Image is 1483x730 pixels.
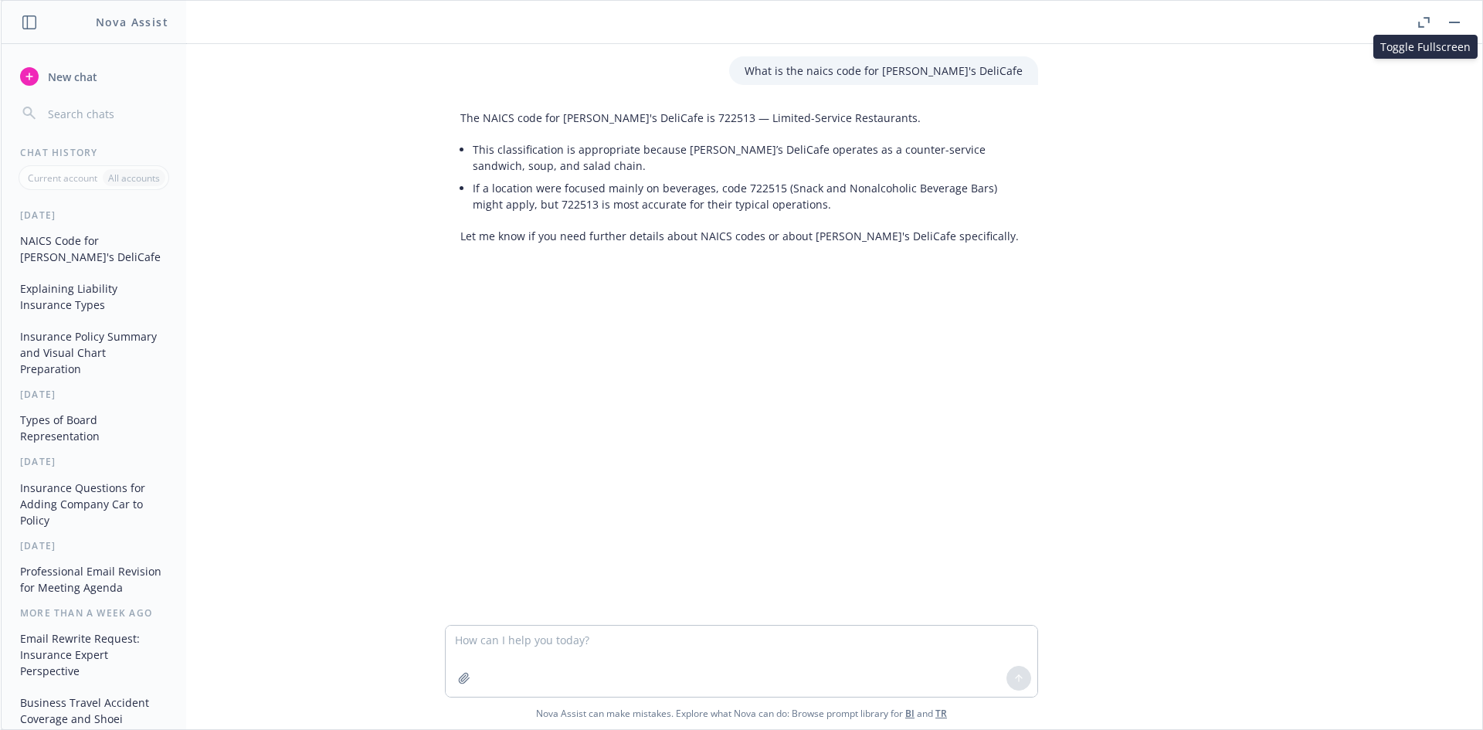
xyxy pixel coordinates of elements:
[473,138,1023,177] li: This classification is appropriate because [PERSON_NAME]’s DeliCafe operates as a counter-service...
[2,209,186,222] div: [DATE]
[14,63,174,90] button: New chat
[745,63,1023,79] p: What is the naics code for [PERSON_NAME]'s DeliCafe
[14,276,174,317] button: Explaining Liability Insurance Types
[45,103,168,124] input: Search chats
[96,14,168,30] h1: Nova Assist
[460,110,1023,126] p: The NAICS code for [PERSON_NAME]'s DeliCafe is 722513 — Limited-Service Restaurants.
[2,539,186,552] div: [DATE]
[473,177,1023,216] li: If a location were focused mainly on beverages, code 722515 (Snack and Nonalcoholic Beverage Bars...
[14,626,174,684] button: Email Rewrite Request: Insurance Expert Perspective
[14,324,174,382] button: Insurance Policy Summary and Visual Chart Preparation
[14,228,174,270] button: NAICS Code for [PERSON_NAME]'s DeliCafe
[2,388,186,401] div: [DATE]
[1373,35,1478,59] div: Toggle Fullscreen
[14,475,174,533] button: Insurance Questions for Adding Company Car to Policy
[2,606,186,620] div: More than a week ago
[935,707,947,720] a: TR
[2,455,186,468] div: [DATE]
[7,698,1476,729] span: Nova Assist can make mistakes. Explore what Nova can do: Browse prompt library for and
[2,146,186,159] div: Chat History
[108,171,160,185] p: All accounts
[14,559,174,600] button: Professional Email Revision for Meeting Agenda
[45,69,97,85] span: New chat
[14,407,174,449] button: Types of Board Representation
[460,228,1023,244] p: Let me know if you need further details about NAICS codes or about [PERSON_NAME]'s DeliCafe speci...
[905,707,915,720] a: BI
[28,171,97,185] p: Current account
